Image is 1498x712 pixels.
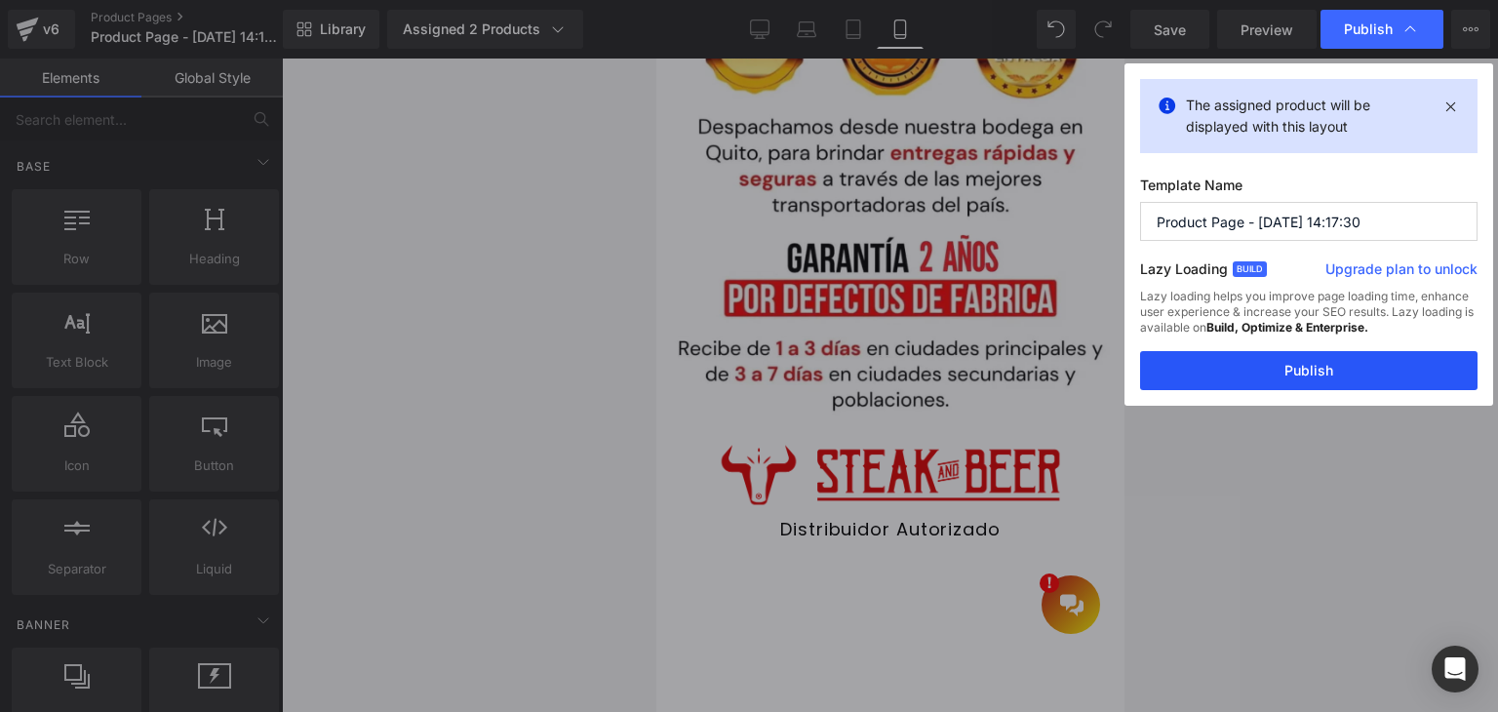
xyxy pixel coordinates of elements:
[1140,289,1478,351] div: Lazy loading helps you improve page loading time, enhance user experience & increase your SEO res...
[124,458,344,483] span: Distribuidor Autorizado
[1233,261,1267,277] span: Build
[1325,259,1478,287] a: Upgrade plan to unlock
[1344,20,1393,38] span: Publish
[1140,351,1478,390] button: Publish
[375,507,453,585] iframe: wizybot-chat-iframe
[1186,95,1432,138] p: The assigned product will be displayed with this layout
[1432,646,1478,692] div: Open Intercom Messenger
[1140,177,1478,202] label: Template Name
[1140,257,1228,289] label: Lazy Loading
[1206,320,1368,335] strong: Build, Optimize & Enterprise.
